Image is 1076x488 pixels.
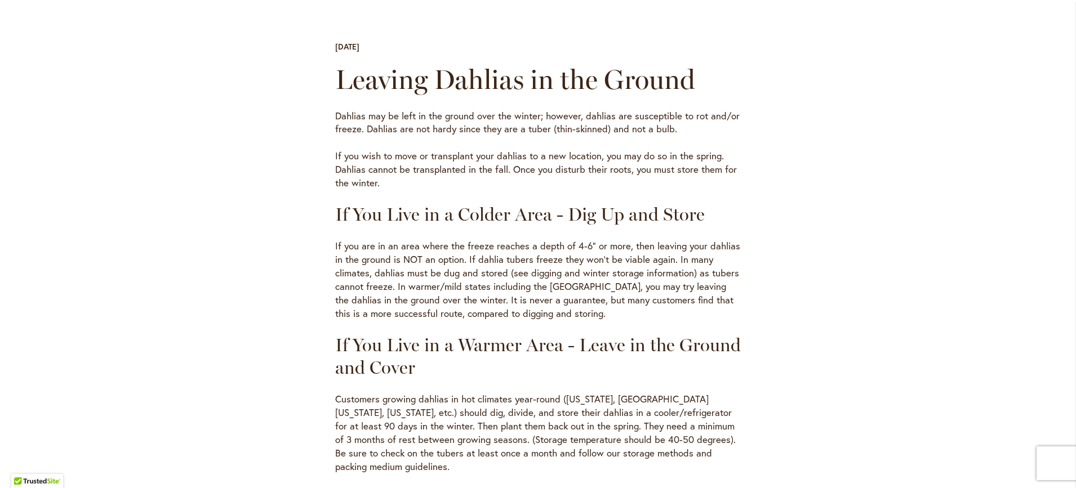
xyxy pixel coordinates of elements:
h3: If You Live in a Warmer Area - Leave in the Ground and Cover [335,334,741,379]
p: If you are in an area where the freeze reaches a depth of 4-6" or more, then leaving your dahlias... [335,239,741,320]
p: If you wish to move or transplant your dahlias to a new location, you may do so in the spring. Da... [335,149,741,190]
h3: If You Live in a Colder Area - Dig Up and Store [335,203,741,226]
p: Customers growing dahlias in hot climates year-round ([US_STATE], [GEOGRAPHIC_DATA][US_STATE], [U... [335,392,741,473]
div: [DATE] [335,41,359,52]
p: Dahlias may be left in the ground over the winter; however, dahlias are susceptible to rot and/or... [335,109,741,136]
h2: Leaving Dahlias in the Ground [335,64,741,95]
